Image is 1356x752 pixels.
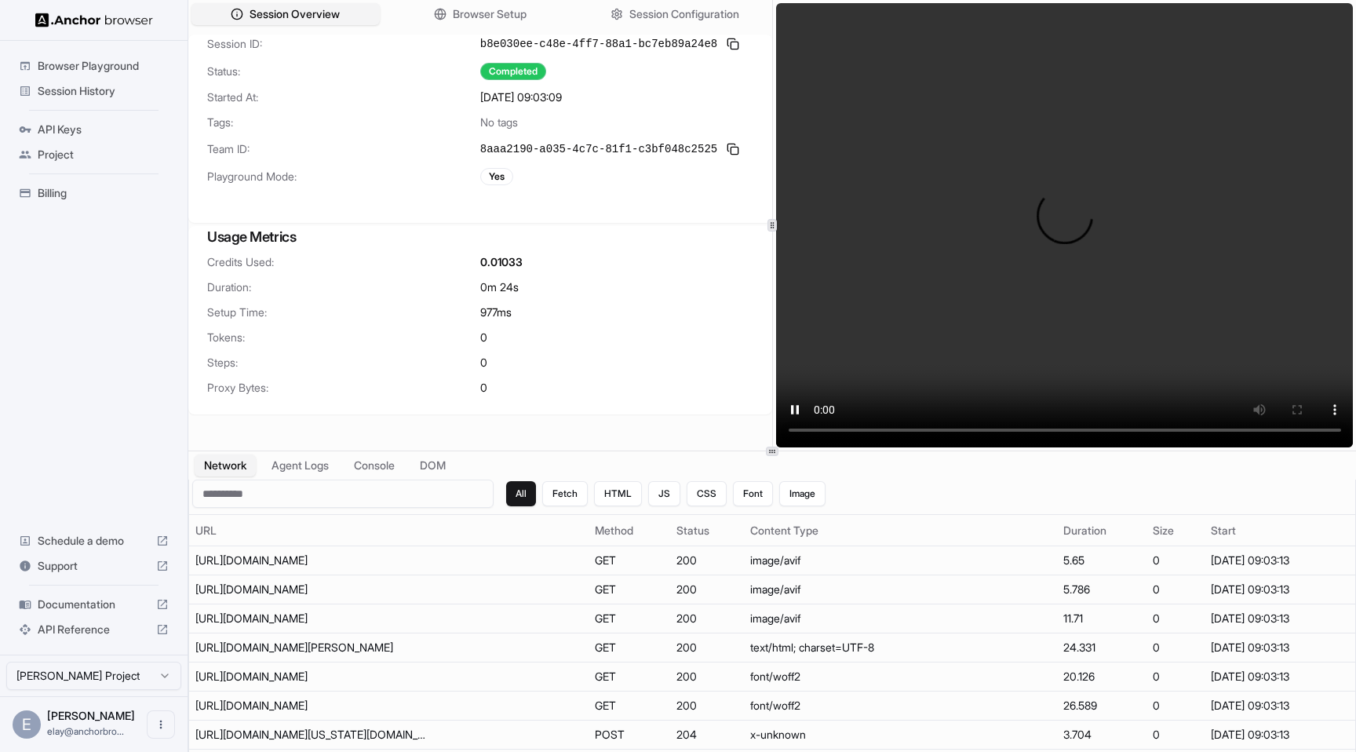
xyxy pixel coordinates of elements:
[744,604,1057,633] td: image/avif
[750,523,1051,538] div: Content Type
[13,528,175,553] div: Schedule a demo
[670,575,743,604] td: 200
[1205,663,1355,692] td: [DATE] 09:03:13
[480,330,487,345] span: 0
[480,168,513,185] div: Yes
[687,481,727,506] button: CSS
[670,692,743,721] td: 200
[207,89,480,105] span: Started At:
[38,597,150,612] span: Documentation
[589,575,671,604] td: GET
[38,122,169,137] span: API Keys
[1057,721,1146,750] td: 3.704
[13,142,175,167] div: Project
[38,83,169,99] span: Session History
[38,622,150,637] span: API Reference
[38,533,150,549] span: Schedule a demo
[1057,663,1146,692] td: 20.126
[250,6,340,22] span: Session Overview
[147,710,175,739] button: Open menu
[195,727,431,743] div: https://frog.wix.com/bolt-performance?src=72&evid=21&appName=thunderbolt&is_rollout=0&is_company_...
[670,663,743,692] td: 200
[1211,523,1349,538] div: Start
[195,553,431,568] div: https://static.wixstatic.com/media/6ea5b4a88f0b4f91945b40499aa0af00.png/v1/fill/w_24,h_24,al_c,q_...
[13,617,175,642] div: API Reference
[207,254,480,270] span: Credits Used:
[1205,633,1355,663] td: [DATE] 09:03:13
[13,710,41,739] div: E
[744,546,1057,575] td: image/avif
[589,604,671,633] td: GET
[195,454,256,476] button: Network
[744,721,1057,750] td: x-unknown
[480,115,518,130] span: No tags
[207,355,480,371] span: Steps:
[589,692,671,721] td: GET
[589,633,671,663] td: GET
[542,481,588,506] button: Fetch
[207,36,480,52] span: Session ID:
[38,58,169,74] span: Browser Playground
[589,721,671,750] td: POST
[13,553,175,579] div: Support
[779,481,826,506] button: Image
[676,523,737,538] div: Status
[1153,523,1198,538] div: Size
[13,592,175,617] div: Documentation
[38,558,150,574] span: Support
[35,13,153,27] img: Anchor Logo
[453,6,527,22] span: Browser Setup
[1063,523,1140,538] div: Duration
[480,305,512,320] span: 977 ms
[480,89,562,105] span: [DATE] 09:03:09
[38,185,169,201] span: Billing
[594,481,642,506] button: HTML
[1205,546,1355,575] td: [DATE] 09:03:13
[262,454,338,476] button: Agent Logs
[506,481,536,506] button: All
[480,63,546,80] div: Completed
[207,169,480,184] span: Playground Mode:
[1146,721,1205,750] td: 0
[207,279,480,295] span: Duration:
[480,254,523,270] span: 0.01033
[207,141,480,157] span: Team ID:
[480,279,519,295] span: 0m 24s
[1057,633,1146,663] td: 24.331
[207,226,753,248] h3: Usage Metrics
[13,78,175,104] div: Session History
[47,709,135,722] span: Elay Gelbart
[733,481,773,506] button: Font
[195,669,431,684] div: https://static.parastorage.com/fonts/v2/af36905f-3c92-4ef9-b0c1-f91432f16ac1/v1/avenir-lt-w01_35-...
[1146,575,1205,604] td: 0
[480,36,717,52] span: b8e030ee-c48e-4ff7-88a1-bc7eb89a24e8
[195,640,431,655] div: https://www.wix.com/demone2/nicol-rider
[744,663,1057,692] td: font/woff2
[1146,633,1205,663] td: 0
[207,305,480,320] span: Setup Time:
[195,698,431,714] div: https://static.parastorage.com/tag-bundler/api/v1/fonts-cache/googlefont/woff2/s/worksans/v3/z9rX...
[207,330,480,345] span: Tokens:
[13,181,175,206] div: Billing
[589,546,671,575] td: GET
[595,523,665,538] div: Method
[195,582,431,597] div: https://static.wixstatic.com/media/c7d035ba85f6486680c2facedecdcf4d.png/v1/fill/w_24,h_24,al_c,q_...
[410,454,455,476] button: DOM
[1057,692,1146,721] td: 26.589
[670,633,743,663] td: 200
[1205,575,1355,604] td: [DATE] 09:03:13
[648,481,680,506] button: JS
[1057,546,1146,575] td: 5.65
[480,355,487,371] span: 0
[480,380,487,396] span: 0
[670,604,743,633] td: 200
[744,575,1057,604] td: image/avif
[1205,604,1355,633] td: [DATE] 09:03:13
[589,663,671,692] td: GET
[195,611,431,626] div: https://static.wixstatic.com/media/c837a6_a5f904abc9224779abfc65cb53fa6ba7~mv2.jpg/v1/crop/x_158,...
[744,633,1057,663] td: text/html; charset=UTF-8
[38,147,169,162] span: Project
[1146,604,1205,633] td: 0
[480,141,717,157] span: 8aaa2190-a035-4c7c-81f1-c3bf048c2525
[1205,721,1355,750] td: [DATE] 09:03:13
